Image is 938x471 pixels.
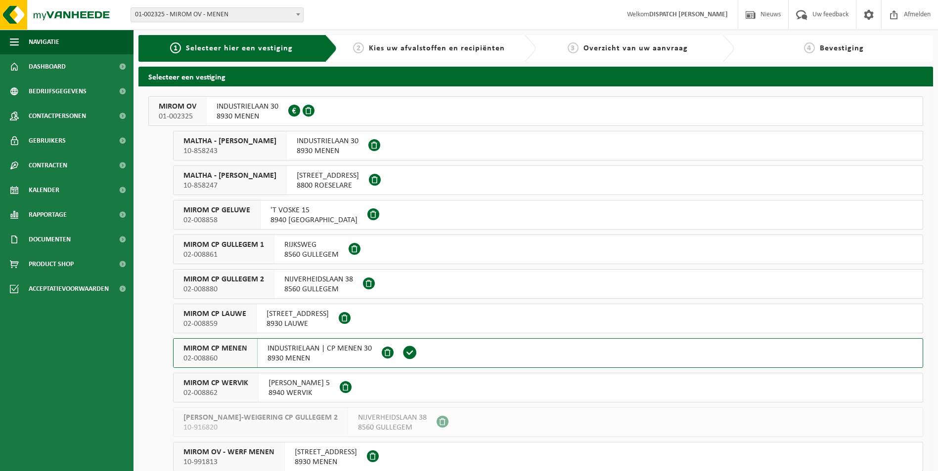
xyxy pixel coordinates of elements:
iframe: chat widget [5,449,165,471]
span: INDUSTRIELAAN 30 [297,136,358,146]
button: MIROM CP LAUWE 02-008859 [STREET_ADDRESS]8930 LAUWE [173,304,923,333]
button: MIROM CP GELUWE 02-008858 'T VOSKE 158940 [GEOGRAPHIC_DATA] [173,200,923,230]
span: [STREET_ADDRESS] [267,309,329,319]
span: MIROM OV - WERF MENEN [183,447,274,457]
span: [STREET_ADDRESS] [297,171,359,181]
button: MIROM OV 01-002325 INDUSTRIELAAN 308930 MENEN [148,96,923,126]
span: NIJVERHEIDSLAAN 38 [284,275,353,284]
span: 01-002325 - MIROM OV - MENEN [131,7,304,22]
span: Dashboard [29,54,66,79]
span: 'T VOSKE 15 [270,205,357,215]
span: MALTHA - [PERSON_NAME] [183,171,276,181]
span: [STREET_ADDRESS] [295,447,357,457]
button: MALTHA - [PERSON_NAME] 10-858243 INDUSTRIELAAN 308930 MENEN [173,131,923,160]
span: RIJKSWEG [284,240,339,250]
span: MIROM CP WERVIK [183,378,248,388]
span: 8940 WERVIK [268,388,330,398]
span: Gebruikers [29,128,66,153]
span: 2 [353,42,364,53]
span: 8560 GULLEGEM [284,250,339,260]
span: 8930 MENEN [295,457,357,467]
span: Documenten [29,227,71,252]
span: 8930 LAUWE [267,319,329,329]
span: 8560 GULLEGEM [358,423,427,432]
span: 10-991813 [183,457,274,467]
h2: Selecteer een vestiging [138,67,933,86]
span: 1 [170,42,181,53]
span: Bedrijfsgegevens [29,79,87,104]
span: 02-008859 [183,319,246,329]
span: Contracten [29,153,67,178]
span: Acceptatievoorwaarden [29,276,109,301]
span: 10-858247 [183,181,276,191]
span: Navigatie [29,30,59,54]
span: Overzicht van uw aanvraag [583,44,688,52]
button: MIROM CP GULLEGEM 2 02-008880 NIJVERHEIDSLAAN 388560 GULLEGEM [173,269,923,299]
span: 10-916820 [183,423,338,432]
span: 02-008861 [183,250,264,260]
span: Contactpersonen [29,104,86,128]
span: Bevestiging [820,44,864,52]
span: Product Shop [29,252,74,276]
span: 8930 MENEN [297,146,358,156]
span: 3 [568,42,579,53]
span: 8940 [GEOGRAPHIC_DATA] [270,215,357,225]
span: 4 [804,42,815,53]
span: 8930 MENEN [217,112,278,121]
span: 02-008880 [183,284,264,294]
span: INDUSTRIELAAN | CP MENEN 30 [268,344,372,353]
span: MIROM OV [159,102,196,112]
span: Kies uw afvalstoffen en recipiënten [369,44,505,52]
span: Rapportage [29,202,67,227]
span: [PERSON_NAME] 5 [268,378,330,388]
span: 01-002325 [159,112,196,121]
button: MALTHA - [PERSON_NAME] 10-858247 [STREET_ADDRESS]8800 ROESELARE [173,165,923,195]
span: 01-002325 - MIROM OV - MENEN [131,8,303,22]
span: MIROM CP LAUWE [183,309,246,319]
span: 02-008862 [183,388,248,398]
span: INDUSTRIELAAN 30 [217,102,278,112]
span: MIROM CP GELUWE [183,205,250,215]
strong: DISPATCH [PERSON_NAME] [649,11,728,18]
span: 02-008860 [183,353,247,363]
button: MIROM CP WERVIK 02-008862 [PERSON_NAME] 58940 WERVIK [173,373,923,402]
span: 8800 ROESELARE [297,181,359,191]
button: MIROM CP GULLEGEM 1 02-008861 RIJKSWEG8560 GULLEGEM [173,235,923,264]
span: Selecteer hier een vestiging [186,44,293,52]
span: 8930 MENEN [268,353,372,363]
span: MIROM CP GULLEGEM 2 [183,275,264,284]
span: 02-008858 [183,215,250,225]
span: [PERSON_NAME]-WEIGERING CP GULLEGEM 2 [183,413,338,423]
span: MALTHA - [PERSON_NAME] [183,136,276,146]
span: NIJVERHEIDSLAAN 38 [358,413,427,423]
button: MIROM CP MENEN 02-008860 INDUSTRIELAAN | CP MENEN 308930 MENEN [173,338,923,368]
span: MIROM CP MENEN [183,344,247,353]
span: Kalender [29,178,59,202]
span: MIROM CP GULLEGEM 1 [183,240,264,250]
span: 10-858243 [183,146,276,156]
span: 8560 GULLEGEM [284,284,353,294]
